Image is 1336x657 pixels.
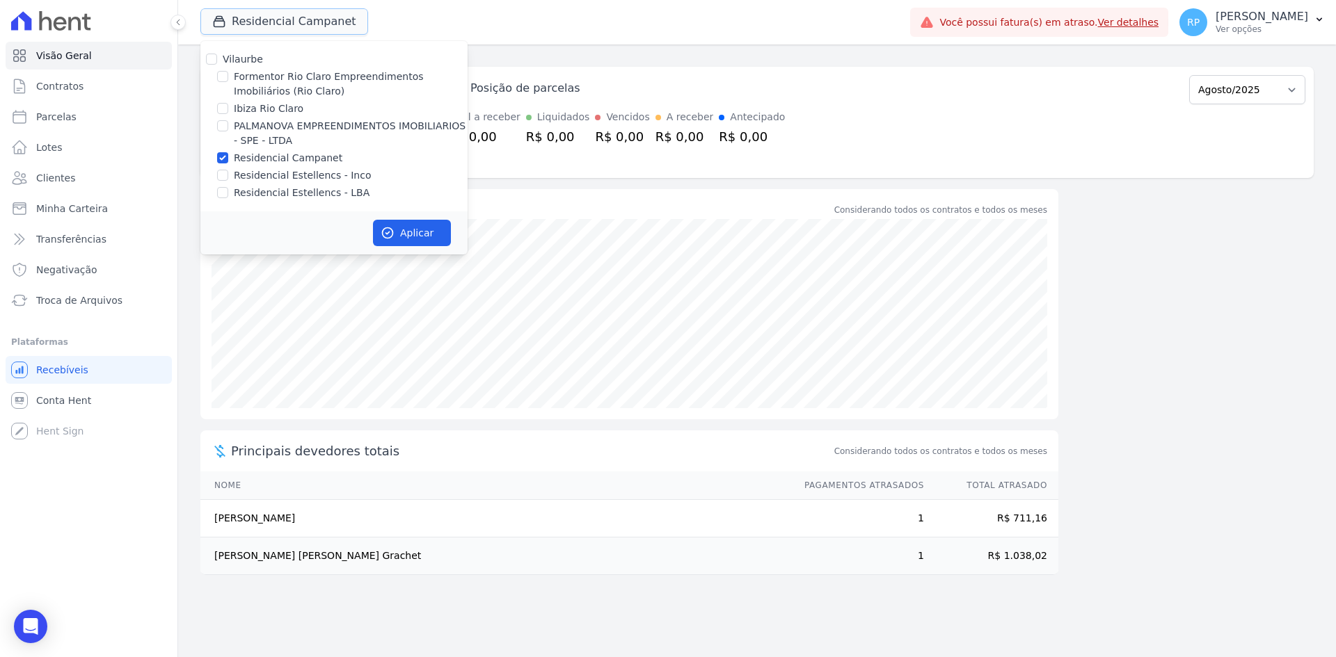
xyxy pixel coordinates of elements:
[526,127,590,146] div: R$ 0,00
[1216,24,1308,35] p: Ver opções
[925,471,1058,500] th: Total Atrasado
[939,15,1159,30] span: Você possui fatura(s) em atraso.
[537,110,590,124] div: Liquidados
[36,363,88,377] span: Recebíveis
[36,232,106,246] span: Transferências
[223,54,263,65] label: Vilaurbe
[6,286,172,314] a: Troca de Arquivos
[448,110,520,124] div: Total a receber
[234,119,468,148] label: PALMANOVA EMPREENDIMENTOS IMOBILIARIOS - SPE - LTDA
[791,500,925,537] td: 1
[14,610,47,643] div: Open Intercom Messenger
[834,445,1047,457] span: Considerando todos os contratos e todos os meses
[667,110,714,124] div: A receber
[36,171,75,185] span: Clientes
[719,127,785,146] div: R$ 0,00
[6,225,172,253] a: Transferências
[834,204,1047,216] div: Considerando todos os contratos e todos os meses
[11,334,166,350] div: Plataformas
[470,80,580,97] div: Posição de parcelas
[36,263,97,277] span: Negativação
[791,537,925,575] td: 1
[231,441,832,460] span: Principais devedores totais
[791,471,925,500] th: Pagamentos Atrasados
[6,387,172,414] a: Conta Hent
[36,49,92,63] span: Visão Geral
[6,356,172,384] a: Recebíveis
[448,127,520,146] div: R$ 0,00
[925,500,1058,537] td: R$ 711,16
[200,537,791,575] td: [PERSON_NAME] [PERSON_NAME] Grachet
[36,394,91,407] span: Conta Hent
[234,102,303,116] label: Ibiza Rio Claro
[6,133,172,161] a: Lotes
[234,168,372,183] label: Residencial Estellencs - Inco
[36,110,77,124] span: Parcelas
[200,471,791,500] th: Nome
[1098,17,1159,28] a: Ver detalhes
[1168,3,1336,42] button: RP [PERSON_NAME] Ver opções
[6,72,172,100] a: Contratos
[1187,17,1200,27] span: RP
[6,42,172,70] a: Visão Geral
[36,202,108,216] span: Minha Carteira
[730,110,785,124] div: Antecipado
[925,537,1058,575] td: R$ 1.038,02
[231,200,832,219] div: Saldo devedor total
[200,8,368,35] button: Residencial Campanet
[200,500,791,537] td: [PERSON_NAME]
[36,79,83,93] span: Contratos
[6,103,172,131] a: Parcelas
[606,110,649,124] div: Vencidos
[234,70,468,99] label: Formentor Rio Claro Empreendimentos Imobiliários (Rio Claro)
[6,195,172,222] a: Minha Carteira
[36,293,122,307] span: Troca de Arquivos
[6,164,172,192] a: Clientes
[36,140,63,154] span: Lotes
[234,151,342,165] label: Residencial Campanet
[655,127,714,146] div: R$ 0,00
[373,220,451,246] button: Aplicar
[234,186,369,200] label: Residencial Estellencs - LBA
[595,127,649,146] div: R$ 0,00
[1216,10,1308,24] p: [PERSON_NAME]
[6,256,172,284] a: Negativação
